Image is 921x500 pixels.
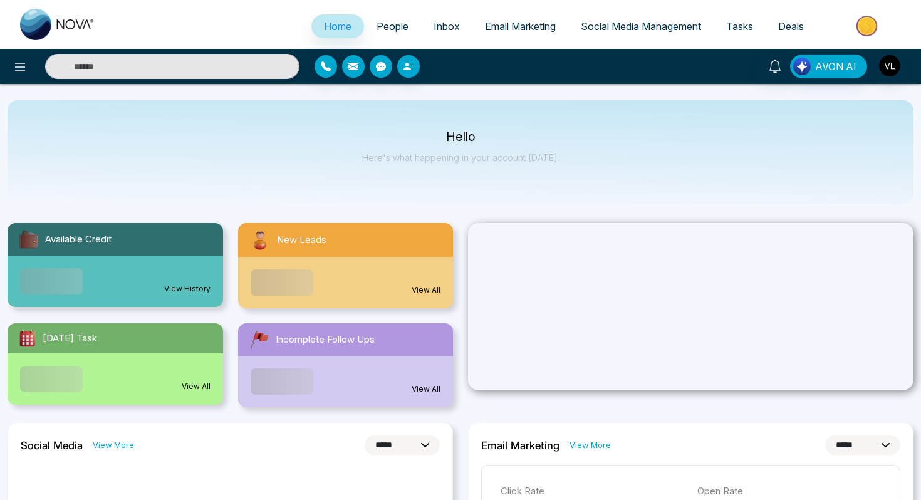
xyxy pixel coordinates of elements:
span: Inbox [434,20,460,33]
a: View All [412,383,440,395]
img: followUps.svg [248,328,271,351]
a: View All [182,381,211,392]
span: Available Credit [45,232,112,247]
img: newLeads.svg [248,228,272,252]
a: View All [412,284,440,296]
a: View More [93,439,134,451]
img: Nova CRM Logo [20,9,95,40]
a: People [364,14,421,38]
h2: Social Media [21,439,83,452]
span: Incomplete Follow Ups [276,333,375,347]
a: Home [311,14,364,38]
a: Email Marketing [472,14,568,38]
button: AVON AI [790,55,867,78]
img: User Avatar [879,55,900,76]
span: [DATE] Task [43,331,97,346]
p: Here's what happening in your account [DATE]. [362,152,559,163]
p: Click Rate [501,484,685,499]
a: Tasks [714,14,766,38]
img: todayTask.svg [18,328,38,348]
span: Tasks [726,20,753,33]
a: Social Media Management [568,14,714,38]
p: Open Rate [697,484,882,499]
img: availableCredit.svg [18,228,40,251]
a: View History [164,283,211,294]
h2: Email Marketing [481,439,559,452]
span: People [377,20,408,33]
span: AVON AI [815,59,856,74]
span: New Leads [277,233,326,247]
a: View More [570,439,611,451]
img: Lead Flow [793,58,811,75]
img: Market-place.gif [823,12,913,40]
span: Email Marketing [485,20,556,33]
a: Inbox [421,14,472,38]
a: Incomplete Follow UpsView All [231,323,461,407]
span: Deals [778,20,804,33]
a: Deals [766,14,816,38]
span: Social Media Management [581,20,701,33]
span: Home [324,20,351,33]
a: New LeadsView All [231,223,461,308]
p: Hello [362,132,559,142]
